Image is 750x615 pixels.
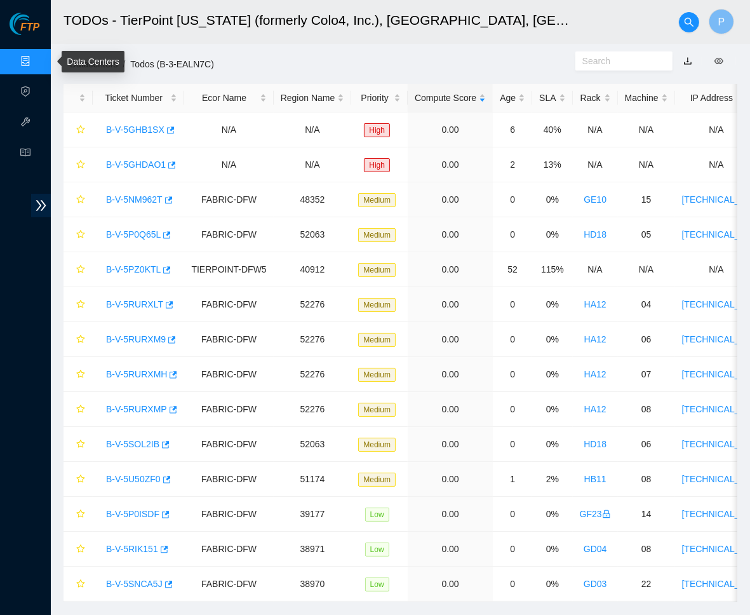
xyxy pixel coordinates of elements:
td: 0.00 [408,497,493,532]
td: 0.00 [408,462,493,497]
td: 0% [532,567,572,602]
td: FABRIC-DFW [184,497,273,532]
td: 2 [493,147,532,182]
td: N/A [573,147,618,182]
button: star [70,399,86,419]
span: Medium [358,368,396,382]
td: 22 [618,567,675,602]
td: 0.00 [408,252,493,287]
td: 0% [532,217,572,252]
a: GD03 [584,579,607,589]
td: 0 [493,392,532,427]
td: 0% [532,532,572,567]
a: B-V-5GHDAO1 [106,159,166,170]
td: 0.00 [408,217,493,252]
a: B-V-5RURXM9 [106,334,166,344]
button: star [70,189,86,210]
td: 0.00 [408,182,493,217]
td: FABRIC-DFW [184,217,273,252]
a: B-V-5U50ZF0 [106,474,161,484]
span: star [76,510,85,520]
a: Akamai TechnologiesFTP [10,23,39,39]
a: HA12 [584,299,606,309]
a: HD18 [584,229,606,240]
td: 08 [618,392,675,427]
td: 04 [618,287,675,322]
button: star [70,504,86,524]
a: HB11 [584,474,606,484]
a: GF23lock [580,509,611,519]
img: Akamai Technologies [10,13,64,35]
td: N/A [618,252,675,287]
a: B-V-5PZ0KTL [106,264,161,274]
td: 08 [618,462,675,497]
span: lock [602,510,611,518]
td: 13% [532,147,572,182]
td: N/A [274,112,352,147]
td: 14 [618,497,675,532]
button: P [709,9,734,34]
td: TIERPOINT-DFW5 [184,252,273,287]
span: Medium [358,193,396,207]
td: 0.00 [408,357,493,392]
button: star [70,469,86,489]
span: Low [365,543,389,557]
span: Medium [358,298,396,312]
td: 05 [618,217,675,252]
span: star [76,440,85,450]
td: 38970 [274,567,352,602]
td: 0.00 [408,567,493,602]
a: GE10 [584,194,606,205]
span: P [718,14,725,30]
td: 0.00 [408,322,493,357]
td: 0 [493,357,532,392]
td: FABRIC-DFW [184,357,273,392]
span: read [20,142,30,167]
td: 0 [493,567,532,602]
td: FABRIC-DFW [184,462,273,497]
td: FABRIC-DFW [184,287,273,322]
td: 0 [493,427,532,462]
td: 0% [532,497,572,532]
td: 0% [532,182,572,217]
td: N/A [573,112,618,147]
td: 40912 [274,252,352,287]
td: 06 [618,427,675,462]
button: star [70,434,86,454]
a: B-V-5RURXLT [106,299,163,309]
td: 51174 [274,462,352,497]
td: 1 [493,462,532,497]
span: High [364,158,390,172]
span: star [76,195,85,205]
td: FABRIC-DFW [184,567,273,602]
span: High [364,123,390,137]
td: 52063 [274,427,352,462]
td: 0% [532,427,572,462]
span: double-right [31,194,51,217]
a: B-V-5SOL2IB [106,439,159,449]
a: HA12 [584,369,606,379]
button: star [70,329,86,349]
button: star [70,224,86,245]
td: 08 [618,532,675,567]
td: 0 [493,322,532,357]
a: B-V-5RURXMP [106,404,167,414]
td: 39177 [274,497,352,532]
span: star [76,125,85,135]
input: Search [582,54,655,68]
td: 0.00 [408,532,493,567]
td: 0.00 [408,287,493,322]
span: star [76,475,85,485]
a: B-V-5SNCA5J [106,579,163,589]
span: Low [365,508,389,522]
button: star [70,364,86,384]
td: 0.00 [408,427,493,462]
td: 06 [618,322,675,357]
td: 0 [493,497,532,532]
span: star [76,265,85,275]
td: 52276 [274,392,352,427]
td: N/A [618,147,675,182]
span: Low [365,578,389,591]
button: star [70,539,86,559]
span: Medium [358,473,396,487]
